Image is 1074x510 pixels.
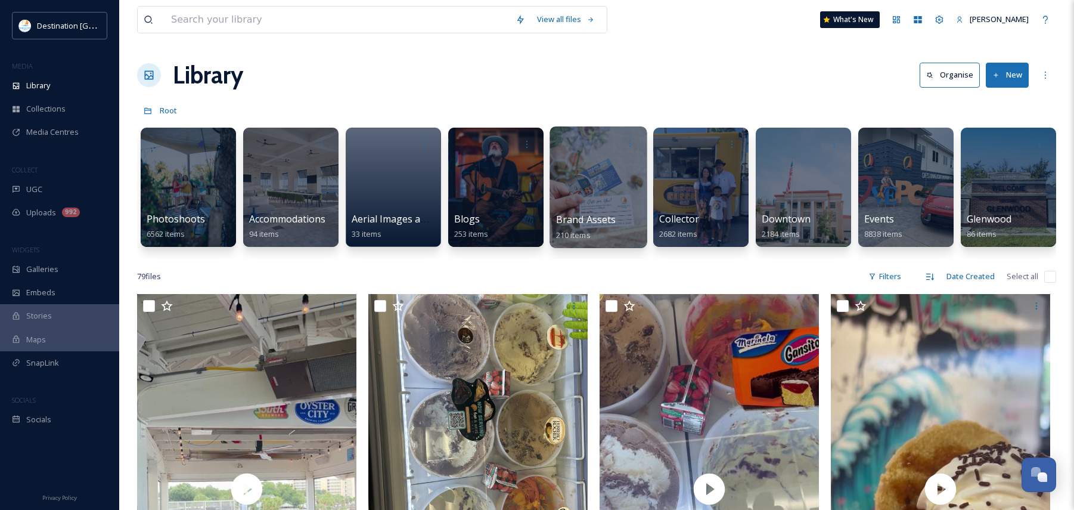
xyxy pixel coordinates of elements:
span: Select all [1007,271,1038,282]
span: 2184 items [762,228,800,239]
a: View all files [531,8,601,31]
span: COLLECT [12,165,38,174]
a: Privacy Policy [42,490,77,504]
button: Open Chat [1022,458,1056,492]
span: Embeds [26,287,55,298]
span: UGC [26,184,42,195]
span: SnapLink [26,357,59,369]
span: Collections [26,103,66,115]
div: Date Created [940,265,1001,288]
span: Photoshoots [147,212,205,225]
span: Destination [GEOGRAPHIC_DATA] [37,20,156,31]
span: 6562 items [147,228,185,239]
a: Aerial Images and Video33 items [352,214,459,239]
a: What's New [820,11,880,28]
span: 210 items [556,229,591,240]
span: Root [160,105,177,116]
button: New [986,63,1029,87]
div: Filters [862,265,907,288]
span: Maps [26,334,46,345]
span: 79 file s [137,271,161,282]
a: Photoshoots6562 items [147,214,205,239]
span: Events [864,212,894,225]
a: Organise [920,63,986,87]
a: Accommodations94 items [249,214,325,239]
a: Downtown2184 items [762,214,811,239]
span: SOCIALS [12,395,36,404]
input: Search your library [165,7,510,33]
span: Uploads [26,207,56,218]
a: Blogs253 items [454,214,488,239]
span: MEDIA [12,61,33,70]
a: Events8838 items [864,214,902,239]
span: 8838 items [864,228,902,239]
a: Root [160,103,177,118]
a: [PERSON_NAME] [950,8,1035,31]
a: Library [173,57,243,93]
span: Galleries [26,264,58,275]
span: 33 items [352,228,381,239]
span: Privacy Policy [42,494,77,502]
button: Organise [920,63,980,87]
span: Blogs [454,212,480,225]
span: Glenwood [967,212,1011,225]
a: Glenwood86 items [967,214,1011,239]
a: Collector2682 items [659,214,699,239]
span: Aerial Images and Video [352,212,459,225]
img: download.png [19,20,31,32]
span: Collector [659,212,699,225]
span: Accommodations [249,212,325,225]
span: Brand Assets [556,213,616,226]
a: Brand Assets210 items [556,214,616,240]
span: 86 items [967,228,997,239]
span: [PERSON_NAME] [970,14,1029,24]
span: Stories [26,310,52,322]
span: Library [26,80,50,91]
span: Downtown [762,212,811,225]
span: Socials [26,414,51,425]
span: Media Centres [26,126,79,138]
span: WIDGETS [12,245,39,254]
div: 992 [62,208,80,217]
span: 253 items [454,228,488,239]
span: 94 items [249,228,279,239]
span: 2682 items [659,228,697,239]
